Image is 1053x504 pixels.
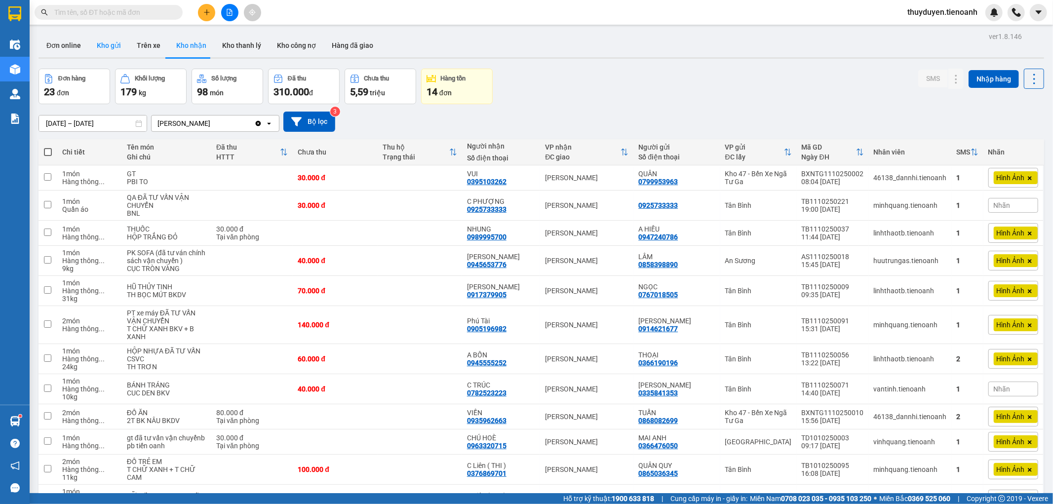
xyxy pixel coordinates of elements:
[350,86,368,98] span: 5,59
[725,201,792,209] div: Tân Bình
[638,225,715,233] div: A HIẾU
[330,107,340,116] sup: 3
[997,354,1025,363] span: Hình Ảnh
[638,170,715,178] div: QUÂN
[802,492,864,500] div: AS1010250002
[725,438,792,446] div: [GEOGRAPHIC_DATA]
[127,194,206,209] div: QA ĐÃ TƯ VẤN VẬN CHUYỂN
[10,416,20,426] img: warehouse-icon
[99,355,105,363] span: ...
[62,148,117,156] div: Chi tiết
[802,462,864,469] div: TB1010250095
[99,442,105,450] span: ...
[467,359,507,367] div: 0945555252
[127,434,206,442] div: gt đã tư vấn vận chuyểnb
[957,385,978,393] div: 1
[725,170,792,186] div: Kho 47 - Bến Xe Ngã Tư Ga
[127,492,206,500] div: SỮA (đã tư ván chính sách)
[383,143,449,151] div: Thu hộ
[952,139,983,165] th: Toggle SortBy
[467,233,507,241] div: 0989995700
[638,359,678,367] div: 0366190196
[244,4,261,21] button: aim
[545,355,628,363] div: [PERSON_NAME]
[62,393,117,401] div: 10 kg
[638,291,678,299] div: 0767018505
[370,89,385,97] span: triệu
[997,173,1025,182] span: Hình Ảnh
[467,253,536,261] div: ĐỨC LÊ
[58,75,85,82] div: Đơn hàng
[62,434,117,442] div: 1 món
[127,170,206,178] div: GT
[802,261,864,269] div: 15:45 [DATE]
[467,205,507,213] div: 0925733333
[802,325,864,333] div: 15:31 [DATE]
[168,34,214,57] button: Kho nhận
[802,291,864,299] div: 09:35 [DATE]
[298,257,372,265] div: 40.000 đ
[997,256,1025,265] span: Hình Ảnh
[211,118,212,128] input: Selected Cư Kuin.
[364,75,390,82] div: Chưa thu
[288,75,306,82] div: Đã thu
[467,462,536,469] div: C Liên ( THI )
[62,377,117,385] div: 1 món
[997,229,1025,237] span: Hình Ảnh
[127,458,206,465] div: ĐỒ TRẺ EM
[298,287,372,295] div: 70.000 đ
[8,6,21,21] img: logo-vxr
[268,69,340,104] button: Đã thu310.000đ
[725,143,784,151] div: VP gửi
[127,153,206,161] div: Ghi chú
[638,253,715,261] div: LÂM
[99,465,105,473] span: ...
[638,143,715,151] div: Người gửi
[638,389,678,397] div: 0335841353
[62,417,117,425] div: Hàng thông thường
[127,209,206,217] div: BNL
[62,257,117,265] div: Hàng thông thường
[467,178,507,186] div: 0395103262
[135,75,165,82] div: Khối lượng
[216,225,288,233] div: 30.000 đ
[638,261,678,269] div: 0858398890
[989,31,1022,42] div: ver 1.8.146
[127,325,206,341] div: T CHỮ XANH BKV + B XANH
[612,495,654,503] strong: 1900 633 818
[467,469,507,477] div: 0376869701
[324,34,381,57] button: Hàng đã giao
[957,229,978,237] div: 1
[10,89,20,99] img: warehouse-icon
[89,34,129,57] button: Kho gửi
[378,139,462,165] th: Toggle SortBy
[874,355,947,363] div: linhthaotb.tienoanh
[127,409,206,417] div: ĐỒ ĂN
[214,34,269,57] button: Kho thanh lý
[725,465,792,473] div: Tân Bình
[127,363,206,371] div: TH TRƠN
[994,201,1011,209] span: Nhãn
[545,287,628,295] div: [PERSON_NAME]
[638,417,678,425] div: 0868082699
[62,473,117,481] div: 11 kg
[874,257,947,265] div: huutrungas.tienoanh
[725,409,792,425] div: Kho 47 - Bến Xe Ngã Tư Ga
[298,355,372,363] div: 60.000 đ
[10,483,20,493] span: message
[638,233,678,241] div: 0947240786
[545,153,621,161] div: ĐC giao
[39,116,147,131] input: Select a date range.
[802,143,856,151] div: Mã GD
[39,69,110,104] button: Đơn hàng23đơn
[874,201,947,209] div: minhquang.tienoanh
[638,442,678,450] div: 0366476050
[802,170,864,178] div: BXNTG1110250002
[802,442,864,450] div: 09:17 [DATE]
[62,458,117,465] div: 2 món
[62,465,117,473] div: Hàng thông thường
[467,442,507,450] div: 0963320715
[115,69,187,104] button: Khối lượng179kg
[99,178,105,186] span: ...
[62,225,117,233] div: 1 món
